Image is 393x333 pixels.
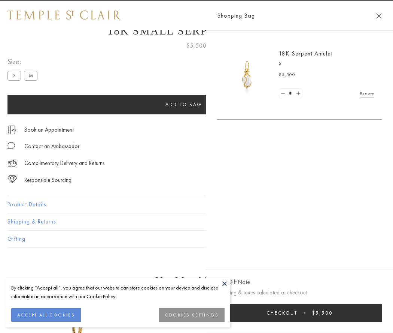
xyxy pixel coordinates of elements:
a: Set quantity to 2 [294,89,302,98]
span: $5,500 [279,71,295,79]
p: S [279,60,374,67]
div: Contact an Ambassador [24,142,79,151]
span: Size: [7,55,40,68]
span: Shopping Bag [217,11,255,21]
img: icon_sourcing.svg [7,175,17,183]
img: P51836-E11SERPPV [225,52,269,97]
h1: 18K Small Serpent Amulet [7,24,386,37]
span: $5,500 [186,41,207,51]
span: $5,500 [312,310,333,316]
button: Close Shopping Bag [376,13,382,19]
p: Shipping & taxes calculated at checkout [217,288,382,297]
label: S [7,71,21,80]
div: Responsible Sourcing [24,175,71,185]
p: Complimentary Delivery and Returns [24,159,104,168]
button: ACCEPT ALL COOKIES [11,308,81,322]
span: Checkout [266,310,298,316]
div: By clicking “Accept all”, you agree that our website can store cookies on your device and disclos... [11,283,225,301]
button: Checkout $5,500 [217,304,382,322]
img: Temple St. Clair [7,10,121,19]
button: Add Gift Note [217,277,250,287]
a: Book an Appointment [24,126,74,134]
button: Add to bag [7,95,360,114]
button: Product Details [7,196,386,213]
img: icon_delivery.svg [7,159,17,168]
img: MessageIcon-01_2.svg [7,142,15,149]
button: COOKIES SETTINGS [159,308,225,322]
h3: You May Also Like [19,274,374,286]
a: Remove [360,89,374,97]
button: Shipping & Returns [7,213,386,230]
span: Add to bag [165,101,202,108]
button: Gifting [7,231,386,247]
a: 18K Serpent Amulet [279,49,333,57]
label: M [24,71,37,80]
img: icon_appointment.svg [7,126,16,134]
a: Set quantity to 0 [279,89,287,98]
